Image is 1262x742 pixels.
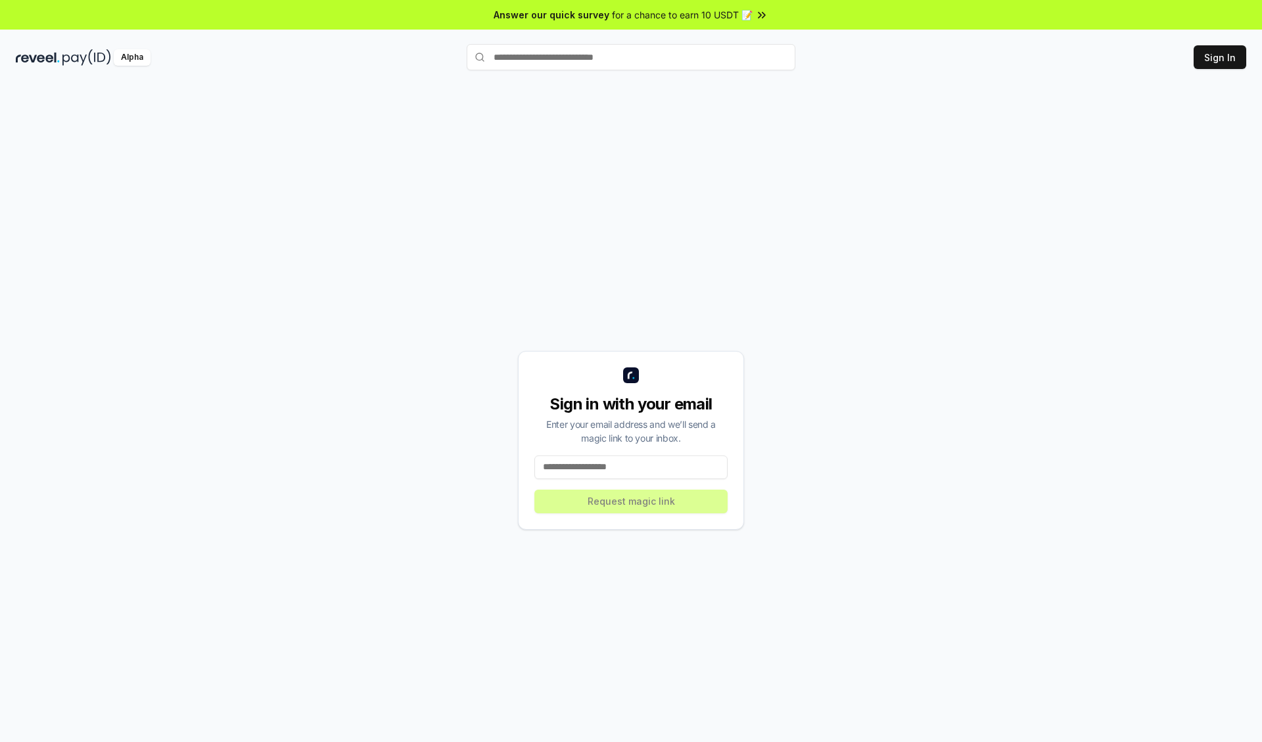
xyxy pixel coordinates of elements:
div: Enter your email address and we’ll send a magic link to your inbox. [534,417,728,445]
img: reveel_dark [16,49,60,66]
img: pay_id [62,49,111,66]
span: for a chance to earn 10 USDT 📝 [612,8,753,22]
div: Sign in with your email [534,394,728,415]
img: logo_small [623,367,639,383]
div: Alpha [114,49,151,66]
span: Answer our quick survey [494,8,609,22]
button: Sign In [1194,45,1246,69]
